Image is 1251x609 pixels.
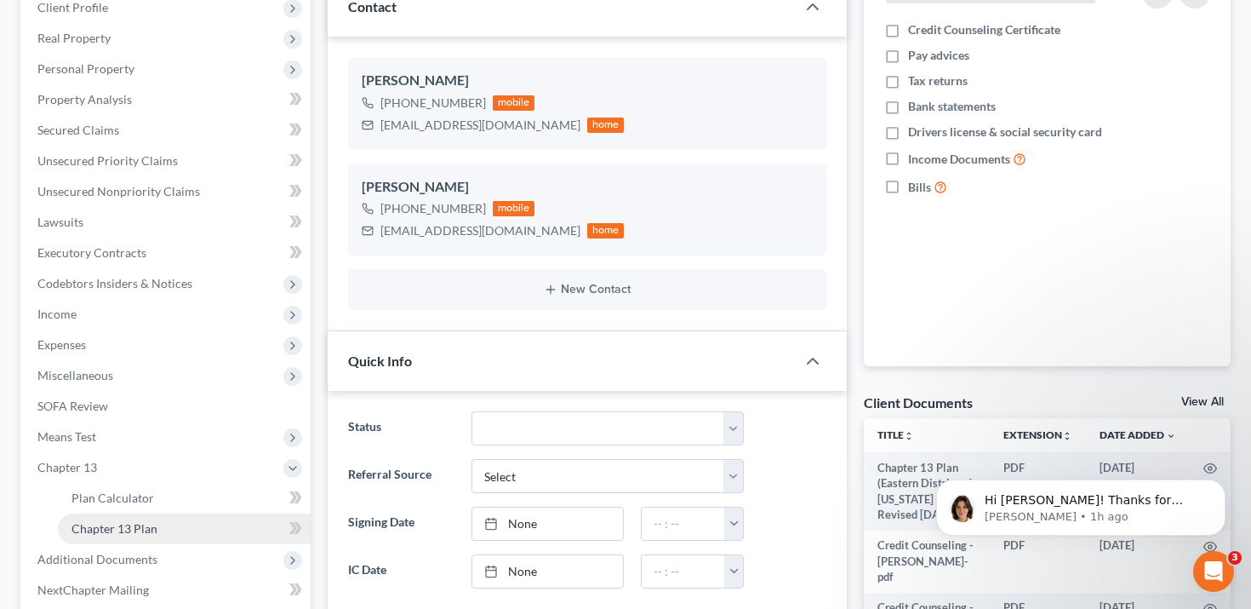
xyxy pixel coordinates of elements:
div: [EMAIL_ADDRESS][DOMAIN_NAME] [380,117,580,134]
a: Lawsuits [24,207,311,238]
span: SOFA Review [37,399,108,413]
div: [EMAIL_ADDRESS][DOMAIN_NAME] [380,222,580,239]
span: Miscellaneous [37,368,113,382]
div: home [587,223,625,238]
span: Unsecured Priority Claims [37,153,178,168]
span: Property Analysis [37,92,132,106]
i: expand_more [1166,431,1176,441]
button: New Contact [362,283,814,296]
a: Plan Calculator [58,483,311,514]
label: Referral Source [340,459,464,493]
span: Drivers license & social security card [908,124,1102,141]
i: unfold_more [904,431,914,441]
div: mobile [493,95,535,111]
a: NextChapter Mailing [24,575,311,606]
span: Means Test [37,429,96,444]
label: IC Date [340,554,464,589]
span: Expenses [37,337,86,352]
iframe: Intercom live chat [1193,551,1234,592]
span: Credit Counseling Certificate [908,21,1060,38]
a: Chapter 13 Plan [58,514,311,544]
span: Income [37,307,77,321]
a: None [472,555,622,588]
span: Bills [908,179,931,196]
a: None [472,508,622,540]
a: Secured Claims [24,115,311,146]
span: Chapter 13 Plan [71,521,157,536]
span: Lawsuits [37,215,83,229]
span: Codebtors Insiders & Notices [37,276,192,290]
div: Client Documents [864,394,973,411]
span: Real Property [37,31,111,45]
span: Executory Contracts [37,245,146,260]
div: mobile [493,201,535,216]
span: Chapter 13 [37,460,97,474]
label: Signing Date [340,507,464,541]
a: Property Analysis [24,84,311,115]
td: Credit Counseling - [PERSON_NAME]-pdf [864,531,990,593]
a: Unsecured Priority Claims [24,146,311,176]
a: Executory Contracts [24,238,311,268]
iframe: Intercom notifications message [911,444,1251,563]
div: [PERSON_NAME] [362,71,814,91]
a: Unsecured Nonpriority Claims [24,176,311,207]
a: Date Added expand_more [1100,428,1176,441]
span: Quick Info [348,353,412,369]
td: Chapter 13 Plan (Eastern District of [US_STATE] - Revised [DATE]) [864,452,990,531]
div: [PHONE_NUMBER] [380,95,486,112]
span: Income Documents [908,151,1010,168]
span: Bank statements [908,98,996,115]
span: Personal Property [37,61,134,76]
span: 3 [1228,551,1242,565]
a: Extensionunfold_more [1003,428,1072,441]
span: Plan Calculator [71,491,154,505]
label: Status [340,411,464,445]
input: -- : -- [642,508,725,540]
span: Additional Documents [37,552,157,566]
div: [PHONE_NUMBER] [380,200,486,217]
input: -- : -- [642,555,725,588]
i: unfold_more [1062,431,1072,441]
a: SOFA Review [24,391,311,422]
span: Unsecured Nonpriority Claims [37,184,200,198]
span: Secured Claims [37,123,119,137]
div: home [587,118,625,133]
a: View All [1181,396,1224,408]
span: Tax returns [908,72,968,89]
div: [PERSON_NAME] [362,177,814,198]
span: Pay advices [908,47,969,64]
span: NextChapter Mailing [37,583,149,597]
a: Titleunfold_more [877,428,914,441]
